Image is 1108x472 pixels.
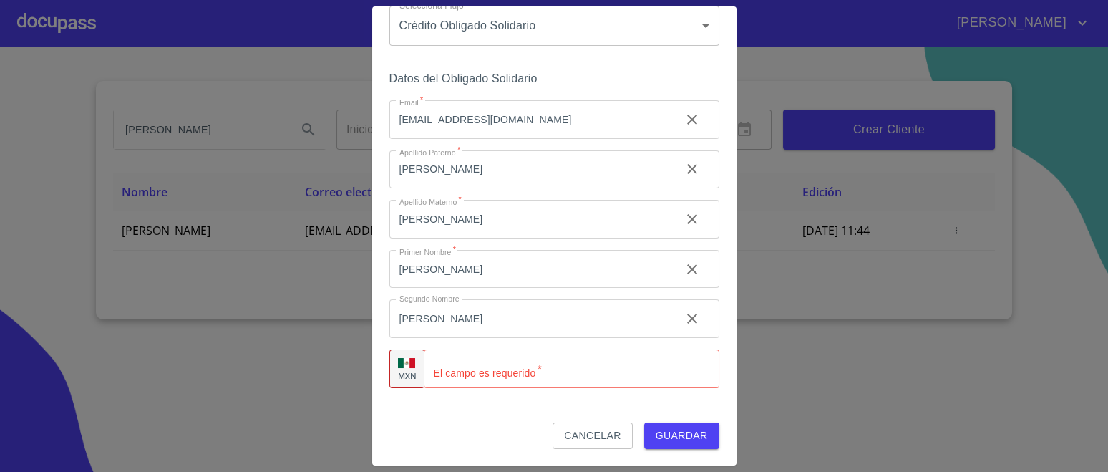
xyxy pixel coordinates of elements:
[398,370,417,381] p: MXN
[564,427,621,445] span: Cancelar
[389,69,719,89] h6: Datos del Obligado Solidario
[675,252,709,286] button: clear input
[644,423,719,449] button: Guardar
[553,423,632,449] button: Cancelar
[675,152,709,186] button: clear input
[389,6,719,46] div: Crédito Obligado Solidario
[398,358,415,368] img: R93DlvwvvjP9fbrDwZeCRYBHk45OWMq+AAOlFVsxT89f82nwPLnD58IP7+ANJEaWYhP0Tx8kkA0WlQMPQsAAgwAOmBj20AXj6...
[675,102,709,137] button: clear input
[656,427,708,445] span: Guardar
[675,302,709,336] button: clear input
[675,202,709,236] button: clear input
